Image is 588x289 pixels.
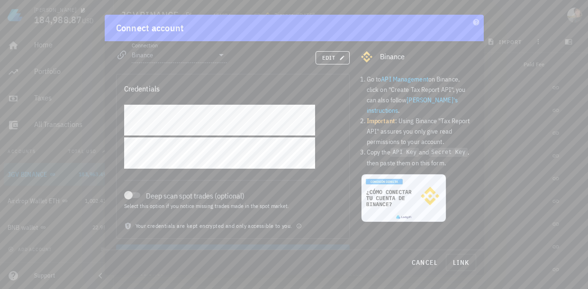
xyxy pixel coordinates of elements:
[411,258,438,267] span: cancel
[132,42,158,49] label: Connection
[367,116,472,147] li: : Using Binance "Tax Report API" assures you only give read permissions to your account.
[146,191,319,200] label: Deep scan spot trades (optional)
[367,74,472,116] li: Go to on Binance, click on "Create Tax Report API", you can also follow .
[367,147,472,168] li: Copy the and , then paste them on this form.
[407,254,442,271] button: cancel
[124,248,342,267] div: Some transaction types need to be created manually because of limitations on Binance's API.
[124,203,319,209] div: Select this option if you notice missing trades made in the spot market.
[381,75,428,83] a: API Management
[117,221,349,238] div: Your credentials are kept encrypted and only accessible to you.
[446,254,476,271] button: link
[429,148,468,157] code: Secret Key
[367,117,395,125] b: Important
[116,20,184,36] div: Connect account
[124,82,160,95] div: Credentials
[450,258,472,267] span: link
[316,51,350,64] button: edit
[380,52,472,61] div: Binance
[322,54,343,61] span: edit
[367,96,458,115] a: [PERSON_NAME]'s instructions
[390,148,419,157] code: API Key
